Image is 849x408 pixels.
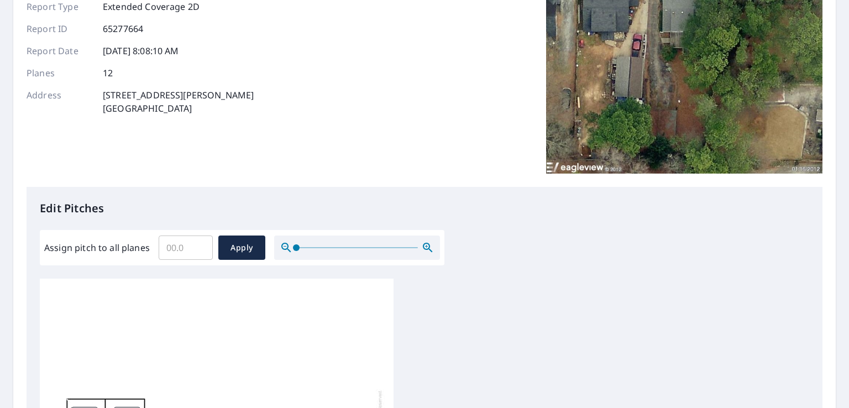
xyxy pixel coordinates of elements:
[44,241,150,254] label: Assign pitch to all planes
[103,22,143,35] p: 65277664
[27,88,93,115] p: Address
[103,66,113,80] p: 12
[40,200,809,217] p: Edit Pitches
[227,241,256,255] span: Apply
[27,44,93,57] p: Report Date
[103,88,254,115] p: [STREET_ADDRESS][PERSON_NAME] [GEOGRAPHIC_DATA]
[103,44,179,57] p: [DATE] 8:08:10 AM
[27,22,93,35] p: Report ID
[159,232,213,263] input: 00.0
[27,66,93,80] p: Planes
[218,236,265,260] button: Apply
